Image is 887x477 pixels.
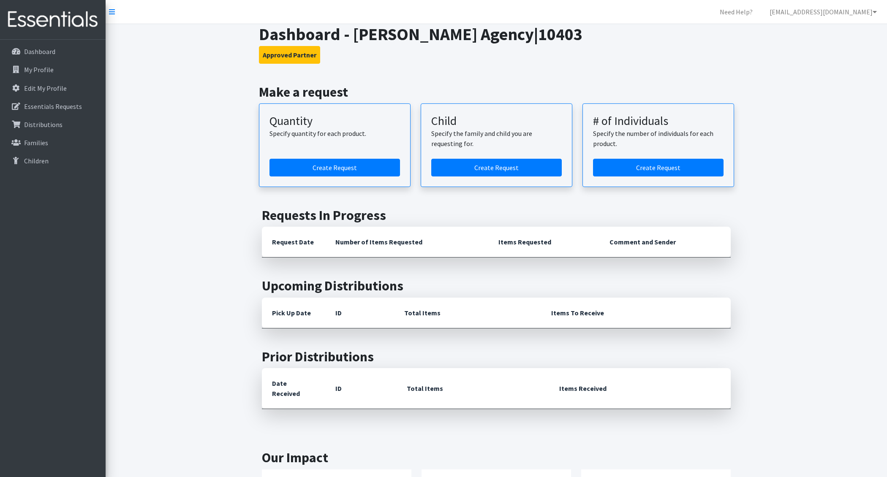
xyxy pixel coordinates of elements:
p: Essentials Requests [24,102,82,111]
a: Children [3,152,102,169]
p: Specify quantity for each product. [269,128,400,138]
a: Edit My Profile [3,80,102,97]
th: Items Requested [488,227,599,257]
h2: Make a request [259,84,734,100]
a: Need Help? [713,3,759,20]
p: Distributions [24,120,63,129]
button: Approved Partner [259,46,320,64]
th: Items To Receive [541,298,731,328]
h2: Our Impact [262,450,731,466]
h2: Prior Distributions [262,349,731,365]
a: Create a request by quantity [269,159,400,176]
th: Total Items [394,298,541,328]
a: My Profile [3,61,102,78]
a: Create a request for a child or family [431,159,562,176]
h2: Requests In Progress [262,207,731,223]
th: ID [325,298,394,328]
a: Distributions [3,116,102,133]
th: ID [325,368,397,409]
th: Total Items [397,368,549,409]
a: Dashboard [3,43,102,60]
th: Request Date [262,227,325,257]
p: My Profile [24,65,54,74]
h1: Dashboard - [PERSON_NAME] Agency|10403 [259,24,734,44]
p: Specify the family and child you are requesting for. [431,128,562,149]
a: Create a request by number of individuals [593,159,724,176]
img: HumanEssentials [3,5,102,34]
th: Number of Items Requested [325,227,488,257]
h2: Upcoming Distributions [262,278,731,294]
h3: Quantity [269,114,400,128]
p: Families [24,138,48,147]
p: Dashboard [24,47,55,56]
a: [EMAIL_ADDRESS][DOMAIN_NAME] [763,3,884,20]
th: Comment and Sender [599,227,731,257]
h3: # of Individuals [593,114,724,128]
a: Essentials Requests [3,98,102,115]
th: Date Received [262,368,325,409]
a: Families [3,134,102,151]
p: Specify the number of individuals for each product. [593,128,724,149]
th: Items Received [549,368,731,409]
p: Edit My Profile [24,84,67,92]
p: Children [24,157,49,165]
th: Pick Up Date [262,298,325,328]
h3: Child [431,114,562,128]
